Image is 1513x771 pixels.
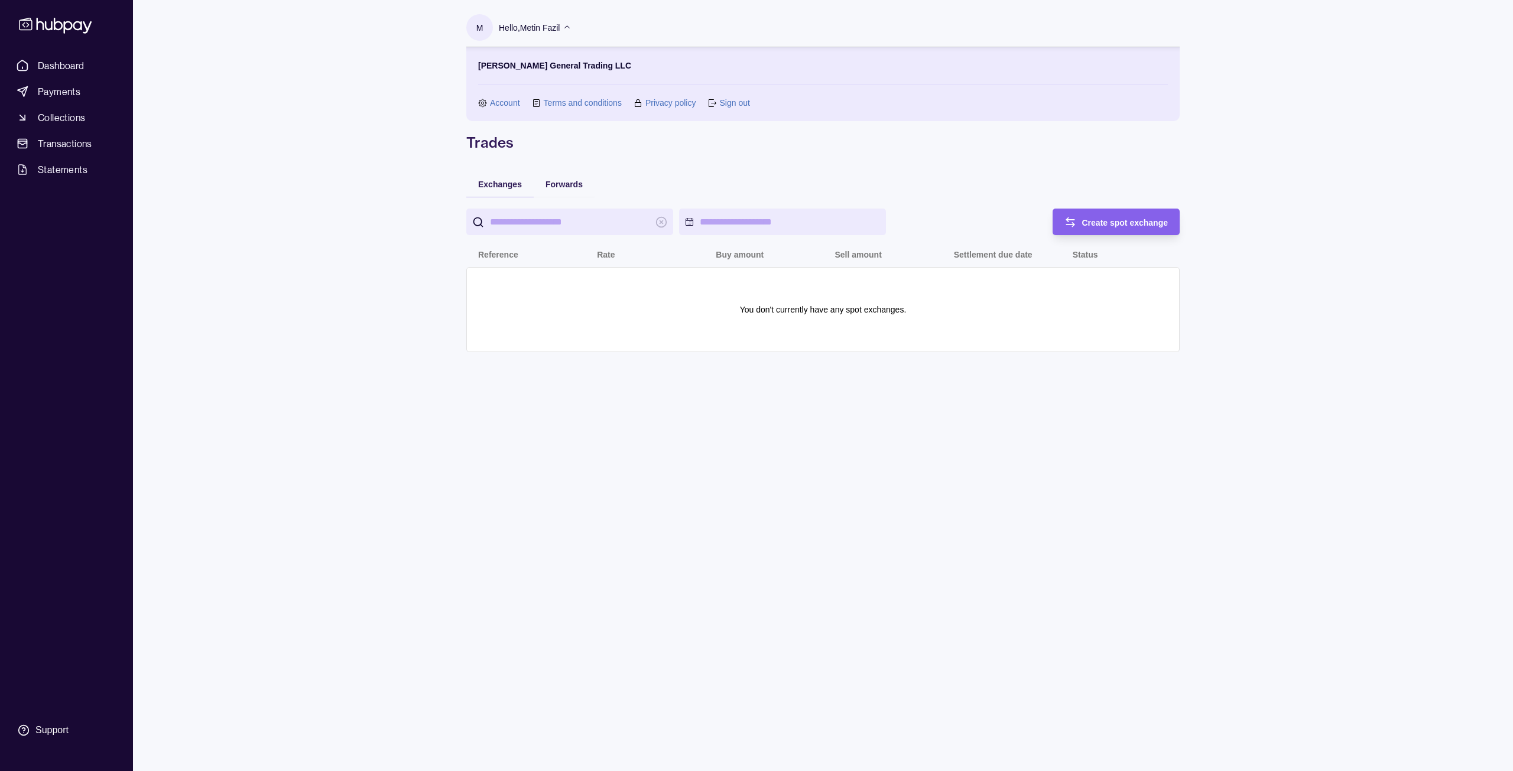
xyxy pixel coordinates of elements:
div: Support [35,724,69,737]
span: Collections [38,110,85,125]
a: Statements [12,159,121,180]
input: search [490,209,650,235]
span: Dashboard [38,58,85,73]
p: M [476,21,483,34]
p: Sell amount [835,250,881,259]
p: Status [1073,250,1098,259]
a: Dashboard [12,55,121,76]
p: Buy amount [716,250,764,259]
p: Hello, Metin Fazil [499,21,560,34]
a: Collections [12,107,121,128]
a: Payments [12,81,121,102]
span: Exchanges [478,180,522,189]
a: Support [12,718,121,743]
span: Payments [38,84,80,99]
a: Terms and conditions [544,96,622,109]
span: Create spot exchange [1082,218,1168,227]
span: Transactions [38,136,92,151]
p: Settlement due date [954,250,1033,259]
h1: Trades [466,133,1180,152]
p: [PERSON_NAME] General Trading LLC [478,59,631,72]
p: Rate [597,250,615,259]
p: You don't currently have any spot exchanges. [740,303,907,316]
button: Create spot exchange [1053,209,1180,235]
p: Reference [478,250,518,259]
a: Account [490,96,520,109]
a: Sign out [719,96,749,109]
span: Statements [38,162,87,177]
a: Transactions [12,133,121,154]
span: Forwards [546,180,583,189]
a: Privacy policy [645,96,696,109]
